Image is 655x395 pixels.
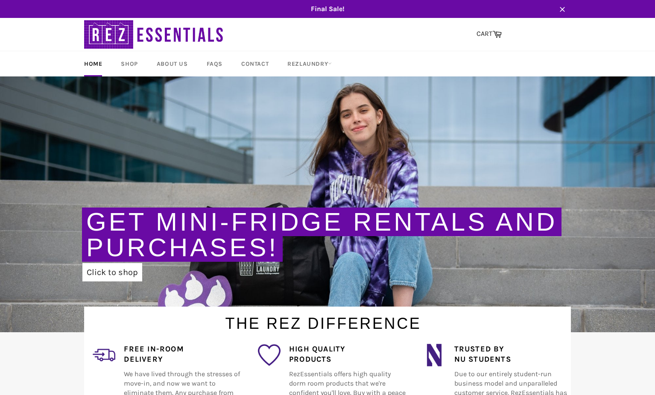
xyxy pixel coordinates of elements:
a: Shop [112,51,146,76]
a: About Us [148,51,196,76]
img: favorite_1.png [258,344,281,366]
span: Final Sale! [76,4,579,14]
a: Get Mini-Fridge Rentals and Purchases! [86,208,557,262]
a: Home [76,51,111,76]
a: Click to shop [82,263,142,281]
h4: High Quality Products [289,344,406,365]
a: Contact [233,51,277,76]
a: FAQs [198,51,231,76]
a: CART [472,25,506,43]
h4: Trusted by NU Students [454,344,571,365]
img: RezEssentials [84,18,225,51]
a: RezLaundry [279,51,340,76]
h4: Free In-Room Delivery [124,344,240,365]
h1: The Rez Difference [76,307,571,334]
img: delivery_2.png [93,344,115,366]
img: northwestern_wildcats_tiny.png [423,344,445,366]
